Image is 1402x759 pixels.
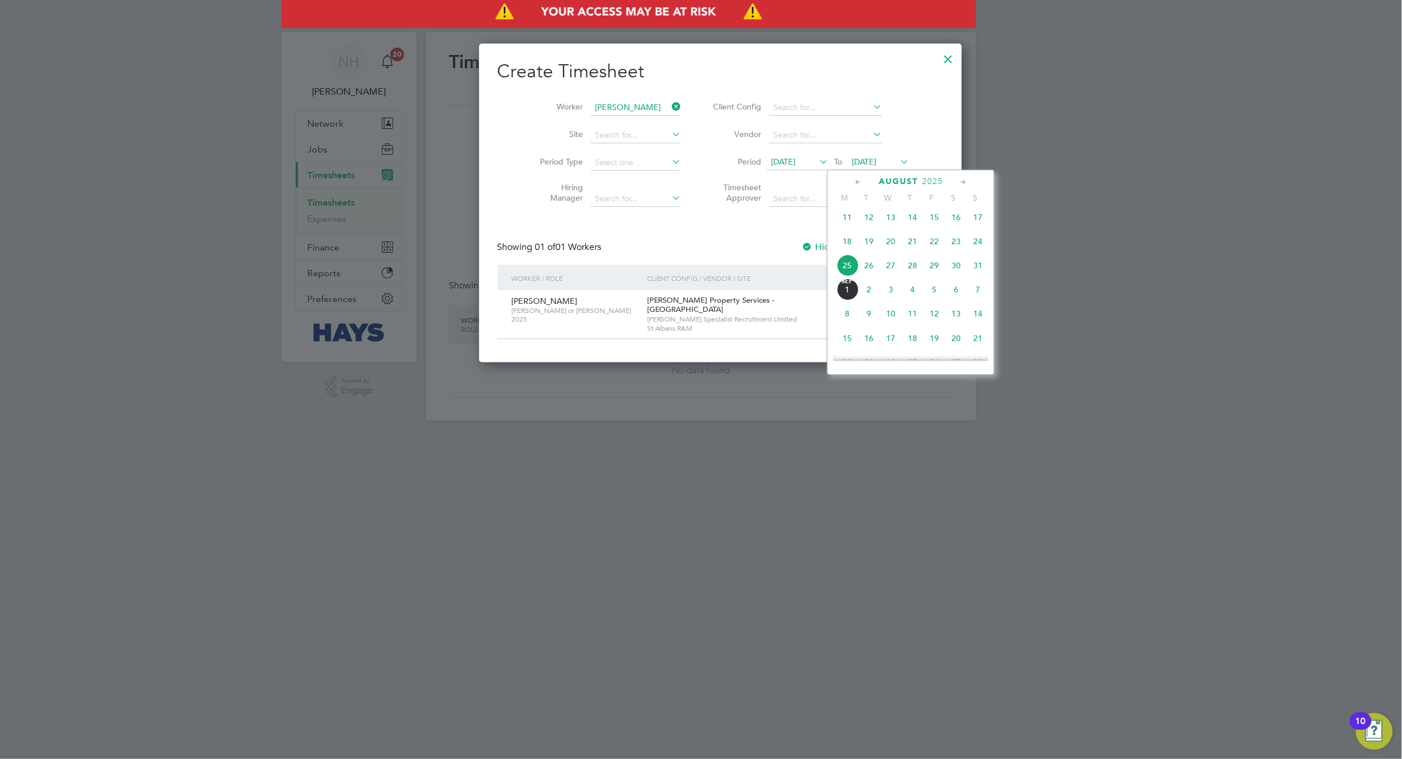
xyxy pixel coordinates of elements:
span: 20 [945,327,967,349]
input: Search for... [591,127,681,143]
label: Timesheet Approver [710,182,761,203]
span: 19 [858,230,880,252]
span: S [942,193,964,203]
span: 28 [967,351,989,373]
span: 14 [902,206,923,228]
span: 26 [858,255,880,276]
span: 29 [923,255,945,276]
label: Worker [531,101,583,112]
label: Site [531,129,583,139]
span: [PERSON_NAME] Specialist Recruitment Limited [647,315,844,324]
span: 24 [967,230,989,252]
span: 22 [836,351,858,373]
span: 18 [902,327,923,349]
input: Search for... [769,191,882,207]
span: 18 [836,230,858,252]
input: Select one [591,155,681,171]
span: M [833,193,855,203]
span: 15 [836,327,858,349]
span: 12 [858,206,880,228]
span: 15 [923,206,945,228]
span: 28 [902,255,923,276]
span: F [921,193,942,203]
span: 4 [902,279,923,300]
span: T [855,193,877,203]
span: 21 [902,230,923,252]
span: 30 [945,255,967,276]
span: S [964,193,986,203]
span: [DATE] [771,157,796,167]
label: Hiring Manager [531,182,583,203]
span: 17 [880,327,902,349]
span: [PERSON_NAME] [512,296,578,306]
span: 2025 [922,177,943,186]
span: 25 [836,255,858,276]
span: 13 [880,206,902,228]
span: 1 [836,279,858,300]
div: Showing [498,241,604,253]
input: Search for... [591,191,681,207]
span: 17 [967,206,989,228]
label: Period [710,157,761,167]
h2: Create Timesheet [498,60,943,84]
label: Hide created timesheets [802,241,918,253]
span: 19 [923,327,945,349]
span: 10 [880,303,902,324]
label: Period Type [531,157,583,167]
input: Search for... [769,127,882,143]
span: 26 [923,351,945,373]
span: St Albans R&M [647,324,844,333]
input: Search for... [769,100,882,116]
span: 11 [902,303,923,324]
span: 8 [836,303,858,324]
span: 13 [945,303,967,324]
span: Sep [836,279,858,284]
span: W [877,193,899,203]
input: Search for... [591,100,681,116]
span: 01 Workers [535,241,602,253]
span: [PERSON_NAME] Property Services - [GEOGRAPHIC_DATA] [647,295,775,315]
span: 12 [923,303,945,324]
span: 20 [880,230,902,252]
span: 22 [923,230,945,252]
span: 9 [858,303,880,324]
span: 11 [836,206,858,228]
label: Client Config [710,101,761,112]
span: 5 [923,279,945,300]
span: [PERSON_NAME] or [PERSON_NAME] 2025 [512,306,639,324]
span: 16 [858,327,880,349]
span: 27 [880,255,902,276]
span: 3 [880,279,902,300]
span: 31 [967,255,989,276]
span: To [831,154,845,169]
button: Open Resource Center, 10 new notifications [1356,713,1393,750]
span: 23 [858,351,880,373]
span: 14 [967,303,989,324]
span: 01 of [535,241,556,253]
span: [DATE] [852,157,876,167]
div: 10 [1356,721,1366,736]
span: 2 [858,279,880,300]
span: 6 [945,279,967,300]
span: 16 [945,206,967,228]
span: 21 [967,327,989,349]
span: August [879,177,918,186]
span: 7 [967,279,989,300]
span: 23 [945,230,967,252]
span: 24 [880,351,902,373]
label: Vendor [710,129,761,139]
span: T [899,193,921,203]
span: 25 [902,351,923,373]
div: Client Config / Vendor / Site [644,265,847,291]
div: Worker / Role [509,265,644,291]
span: 27 [945,351,967,373]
